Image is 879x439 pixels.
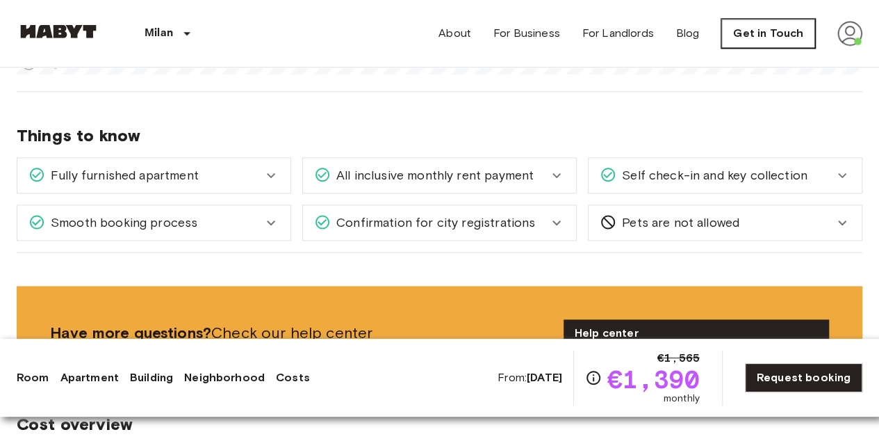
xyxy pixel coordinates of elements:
a: Apartment [60,369,119,386]
p: Milan [145,25,173,42]
span: Fully furnished apartment [45,166,199,184]
a: Blog [676,25,700,42]
b: [DATE] [527,371,562,384]
span: Check our help center [50,323,552,344]
div: Pets are not allowed [589,205,862,240]
b: Have more questions? [50,324,211,342]
svg: Check cost overview for full price breakdown. Please note that discounts apply to new joiners onl... [585,369,602,386]
a: About [438,25,471,42]
span: Pets are not allowed [616,214,739,232]
span: From: [498,370,562,385]
a: Get in Touch [721,19,815,48]
span: Confirmation for city registrations [331,214,535,232]
a: Neighborhood [184,369,265,386]
div: Confirmation for city registrations [303,205,576,240]
div: Fully furnished apartment [17,158,290,193]
a: Room [17,369,49,386]
a: Request booking [745,363,862,392]
img: avatar [837,21,862,46]
span: €1,565 [657,350,700,367]
div: Smooth booking process [17,205,290,240]
a: Help center [564,319,829,347]
span: monthly [664,392,700,406]
a: For Business [493,25,560,42]
a: Costs [276,369,310,386]
img: Habyt [17,24,100,38]
span: Smooth booking process [45,214,197,232]
div: All inclusive monthly rent payment [303,158,576,193]
a: For Landlords [582,25,654,42]
span: €1,390 [607,367,700,392]
div: Self check-in and key collection [589,158,862,193]
span: Self check-in and key collection [616,166,807,184]
span: All inclusive monthly rent payment [331,166,534,184]
span: Things to know [17,125,862,146]
span: Cost overview [17,414,862,435]
a: Building [130,369,173,386]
